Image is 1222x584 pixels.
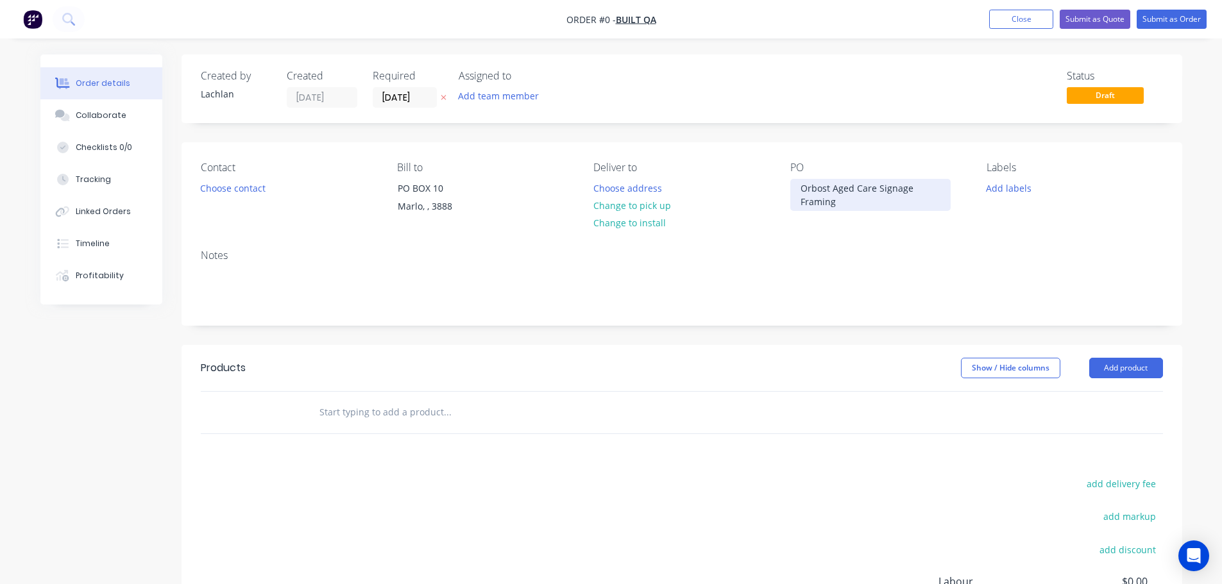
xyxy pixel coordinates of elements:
div: Order details [76,78,130,89]
button: Choose contact [193,179,272,196]
button: Tracking [40,163,162,196]
div: PO BOX 10 [398,179,504,197]
button: Submit as Quote [1060,10,1130,29]
div: Marlo, , 3888 [398,197,504,215]
button: Profitability [40,260,162,292]
span: Order #0 - [566,13,616,26]
button: Show / Hide columns [961,358,1060,378]
div: Contact [201,162,377,174]
a: Built QA [616,13,656,26]
button: Change to pick up [586,197,677,214]
div: Orbost Aged Care Signage Framing [790,179,951,211]
button: add delivery fee [1080,475,1163,492]
button: Timeline [40,228,162,260]
div: Profitability [76,270,124,281]
button: Add product [1089,358,1163,378]
button: Order details [40,67,162,99]
span: Draft [1067,87,1144,103]
div: Tracking [76,174,111,185]
img: Factory [23,10,42,29]
div: Lachlan [201,87,271,101]
button: Change to install [586,214,672,231]
button: Close [989,10,1053,29]
div: Bill to [397,162,573,174]
div: Products [201,360,246,376]
div: Created [287,70,357,82]
button: Submit as Order [1137,10,1207,29]
div: PO [790,162,966,174]
div: Linked Orders [76,206,131,217]
button: Checklists 0/0 [40,131,162,163]
button: add discount [1093,540,1163,558]
button: Collaborate [40,99,162,131]
div: Created by [201,70,271,82]
div: Open Intercom Messenger [1178,540,1209,571]
button: Linked Orders [40,196,162,228]
button: Add team member [451,87,545,104]
div: Checklists 0/0 [76,142,132,153]
div: PO BOX 10Marlo, , 3888 [387,179,515,220]
div: Assigned to [459,70,587,82]
button: Choose address [586,179,668,196]
div: Deliver to [593,162,769,174]
div: Notes [201,249,1163,262]
div: Labels [987,162,1162,174]
div: Collaborate [76,110,126,121]
button: Add labels [980,179,1039,196]
button: Add team member [459,87,546,104]
input: Start typing to add a product... [319,399,575,425]
div: Status [1067,70,1163,82]
div: Required [373,70,443,82]
div: Timeline [76,238,110,249]
button: add markup [1097,508,1163,525]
